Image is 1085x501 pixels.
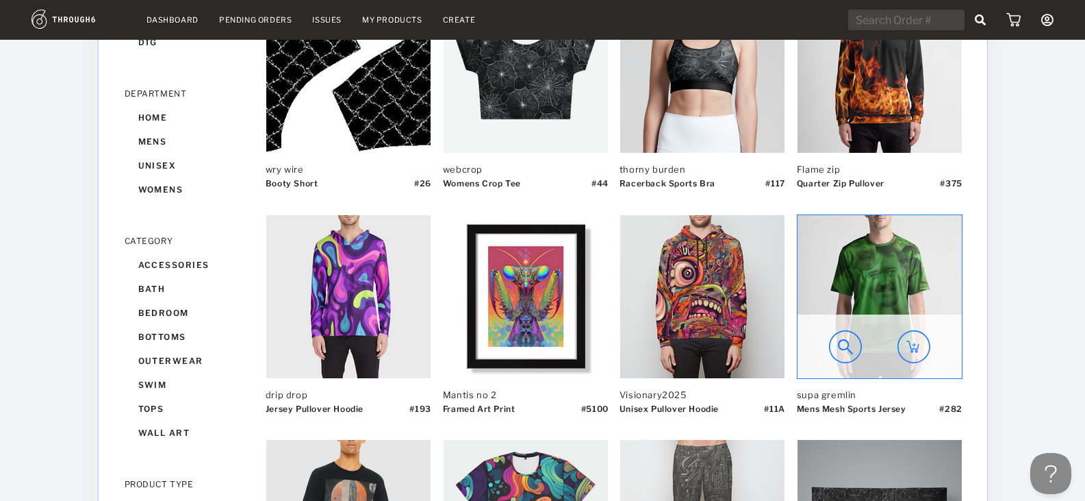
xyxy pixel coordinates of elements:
img: logo.1c10ca64.svg [31,10,126,29]
div: # 5100 [581,404,609,424]
div: Mens Mesh Sports Jersey [797,404,906,424]
div: Racerback Sports Bra [620,178,715,199]
a: Pending Orders [219,15,292,25]
div: # 117 [765,178,784,199]
div: # 11A [764,404,784,424]
a: Issues [312,15,342,25]
img: icon_add_to_cart_circle.749e9121.svg [897,330,930,363]
div: bath [125,277,255,301]
img: 19380_Thumb_887aec10bad24397b60741c05e18d690-9380-.png [797,215,962,378]
div: PRODUCT TYPE [125,479,255,489]
div: tops [125,397,255,421]
div: DEPARTMENT [125,88,255,99]
a: Create [443,15,476,25]
div: drip drop [266,389,430,400]
a: Dashboard [146,15,199,25]
div: unisex [125,154,255,178]
img: icon_preview.a61dccac.svg [829,330,862,363]
div: Womens Crop Tee [443,178,521,199]
div: Visionary2025 [620,389,784,400]
div: womens [125,178,255,201]
div: Flame zip [797,164,961,175]
div: supa gremlin [797,389,961,400]
div: thorny burden [620,164,784,175]
div: outerwear [125,349,255,373]
div: CATEGORY [125,236,255,246]
div: accessories [125,253,255,277]
div: Booty Short [266,178,318,199]
div: Framed Art Print [443,404,515,424]
div: Mantis no 2 [443,389,607,400]
div: home [125,106,255,130]
div: # 375 [940,178,962,199]
iframe: Help Scout Beacon - Open [1030,453,1071,494]
div: swim [125,373,255,397]
div: dtg [125,30,255,54]
div: bottoms [125,325,255,349]
div: # 44 [591,178,609,199]
div: Quarter Zip Pullover [797,178,884,199]
img: 19380_Thumb_ad66cdf4c20349e69b88916ff3eb38bc-9380-.png [620,215,784,378]
input: Search Order # [848,10,965,30]
div: # 282 [939,404,962,424]
div: mens [125,130,255,154]
div: webcrop [443,164,607,175]
div: Unisex Pullover Hoodie [620,404,719,424]
a: My Products [362,15,422,25]
div: wry wire [266,164,430,175]
img: icon_cart.dab5cea1.svg [1006,13,1021,27]
div: bedroom [125,301,255,325]
img: 19380_Thumb_7228c5ae1618484a846608b2b3188ab8-9380-.png [266,215,431,378]
img: 79380_Thumb_172500671203433eb8afab9f43f04c26-9380-.png [444,215,608,378]
div: Jersey Pullover Hoodie [266,404,363,424]
div: # 26 [414,178,431,199]
div: # 193 [409,404,431,424]
div: wall art [125,421,255,445]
